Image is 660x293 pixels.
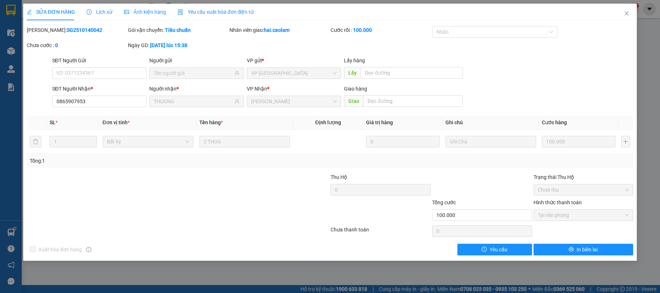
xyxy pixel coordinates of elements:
span: SỬA ĐƠN HÀNG [27,9,75,15]
span: Tổng cước [432,200,456,205]
span: Lấy hàng [344,58,365,63]
b: Tiêu chuẩn [165,27,191,33]
input: Tên người nhận [154,97,233,105]
span: exclamation-circle [482,247,487,252]
span: user [234,71,240,76]
div: Tổng: 1 [30,157,255,165]
div: Nhân viên giao: [229,26,329,34]
span: Giao hàng [344,86,367,92]
input: Ghi Chú [445,136,536,147]
b: 0 [55,42,58,48]
span: Bất kỳ [107,136,189,147]
input: VD: Bàn, Ghế [199,136,290,147]
span: info-circle [86,247,91,252]
span: Lấy [344,67,361,79]
button: Close [617,4,637,24]
span: printer [569,247,574,252]
span: close [624,11,630,16]
span: picture [124,9,129,14]
span: Đơn vị tính [103,120,130,125]
span: Giá trị hàng [366,120,393,125]
span: Xuất hóa đơn hàng [36,246,85,254]
span: Định lượng [315,120,341,125]
span: Tại văn phòng [538,210,629,221]
input: Tên người gửi [154,69,233,77]
span: user [234,99,240,104]
span: Tên hàng [199,120,223,125]
div: [PERSON_NAME]: [27,26,127,34]
span: Yêu cầu [490,246,507,254]
span: clock-circle [87,9,92,14]
button: delete [30,136,41,147]
div: Người gửi [149,56,244,64]
button: plus [621,136,631,147]
button: printerIn biên lai [534,244,634,255]
div: Người nhận [149,85,244,93]
span: Lịch sử [87,9,112,15]
span: Yêu cầu xuất hóa đơn điện tử [178,9,254,15]
div: VP gửi [247,56,341,64]
span: VP Phan Thiết [251,96,337,107]
b: SG2510140042 [67,27,102,33]
div: Chưa cước : [27,41,127,49]
div: Cước rồi : [331,26,431,34]
span: Thu Hộ [331,174,347,180]
span: VP Nhận [247,86,267,92]
div: SĐT Người Nhận [52,85,147,93]
span: Cước hàng [542,120,567,125]
span: SL [50,120,55,125]
input: 0 [366,136,439,147]
div: Trạng thái Thu Hộ [534,173,634,181]
th: Ghi chú [443,116,539,130]
span: Chưa thu [538,184,629,195]
div: SĐT Người Gửi [52,56,147,64]
div: Chưa thanh toán [330,226,431,238]
b: 100.000 [353,27,372,33]
label: Hình thức thanh toán [534,200,582,205]
img: icon [178,9,183,15]
span: In biên lai [577,246,598,254]
div: Gói vận chuyển: [128,26,228,34]
input: Dọc đường [363,95,463,107]
span: Ảnh kiện hàng [124,9,166,15]
input: 0 [542,136,615,147]
span: edit [27,9,32,14]
b: hai.caolam [264,27,290,33]
div: Ngày GD: [128,41,228,49]
b: [DATE] lúc 15:38 [150,42,187,48]
input: Dọc đường [361,67,463,79]
span: VP Sài Gòn [251,68,337,79]
span: Giao [344,95,363,107]
button: exclamation-circleYêu cầu [457,244,532,255]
